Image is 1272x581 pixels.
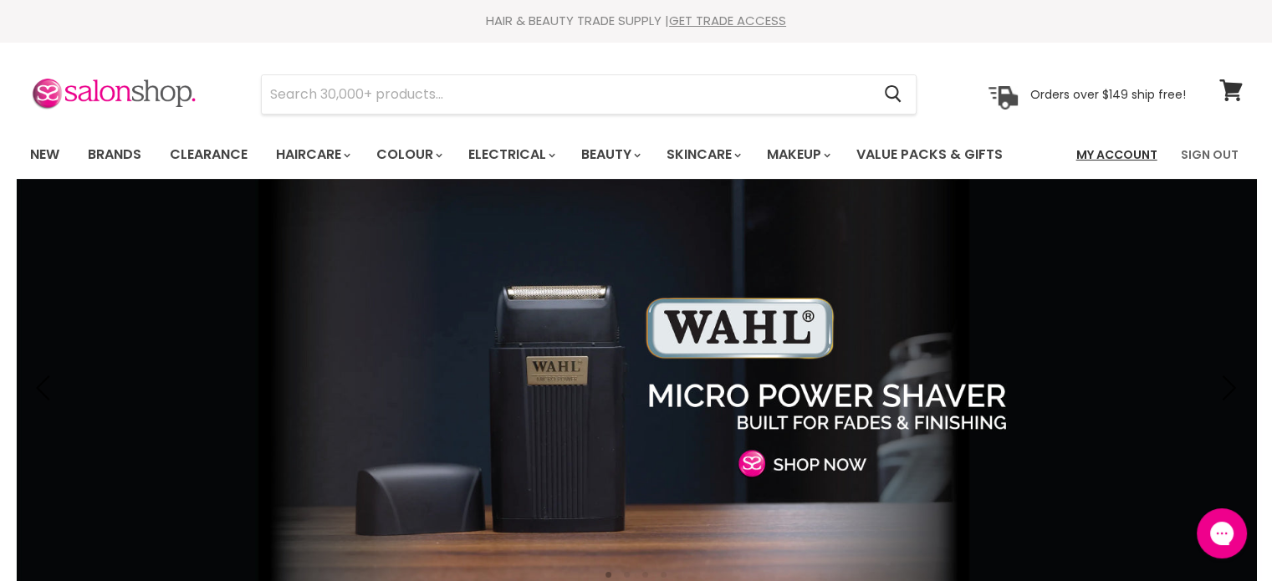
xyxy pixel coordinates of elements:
[75,137,154,172] a: Brands
[157,137,260,172] a: Clearance
[669,12,786,29] a: GET TRADE ACCESS
[569,137,651,172] a: Beauty
[1030,86,1186,101] p: Orders over $149 ship free!
[642,572,648,578] li: Page dot 3
[661,572,667,578] li: Page dot 4
[262,75,871,114] input: Search
[654,137,751,172] a: Skincare
[1171,137,1249,172] a: Sign Out
[754,137,840,172] a: Makeup
[871,75,916,114] button: Search
[605,572,611,578] li: Page dot 1
[364,137,452,172] a: Colour
[29,371,63,405] button: Previous
[844,137,1015,172] a: Value Packs & Gifts
[624,572,630,578] li: Page dot 2
[18,130,1041,179] ul: Main menu
[1188,502,1255,564] iframe: Gorgias live chat messenger
[1066,137,1167,172] a: My Account
[9,130,1264,179] nav: Main
[456,137,565,172] a: Electrical
[261,74,917,115] form: Product
[263,137,360,172] a: Haircare
[18,137,72,172] a: New
[9,13,1264,29] div: HAIR & BEAUTY TRADE SUPPLY |
[1209,371,1243,405] button: Next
